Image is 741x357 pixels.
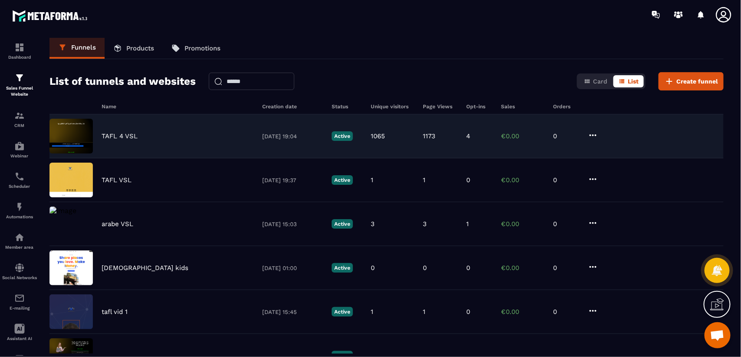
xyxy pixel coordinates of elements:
button: Create funnel [659,72,724,90]
p: 1 [466,220,469,228]
p: Active [332,263,353,273]
p: 3 [423,220,427,228]
a: schedulerschedulerScheduler [2,165,37,195]
img: social-network [14,263,25,273]
p: €0.00 [501,220,544,228]
p: 0 [466,308,470,316]
img: image [49,119,93,153]
img: automations [14,232,25,243]
p: 0 [553,132,579,140]
p: Webinar [2,153,37,158]
button: Card [579,75,613,87]
h6: Orders [553,103,579,110]
p: [DATE] 15:03 [262,221,323,227]
p: Active [332,175,353,185]
a: Promotions [163,38,229,59]
a: automationsautomationsAutomations [2,195,37,226]
p: 0 [553,264,579,272]
p: Promotions [184,44,221,52]
img: image [49,250,93,285]
p: 0 [553,308,579,316]
h6: Page Views [423,103,458,110]
h6: Sales [501,103,544,110]
h6: Opt-ins [466,103,492,110]
p: 4 [466,132,470,140]
p: Automations [2,214,37,219]
p: TAFL 4 VSL [102,132,138,140]
p: 3 [371,220,375,228]
p: 1173 [423,132,435,140]
a: automationsautomationsMember area [2,226,37,256]
img: email [14,293,25,304]
p: 0 [423,264,427,272]
a: Assistant AI [2,317,37,347]
a: automationsautomationsWebinar [2,134,37,165]
p: TAFL VSL [102,176,132,184]
a: formationformationSales Funnel Website [2,66,37,104]
p: Funnels [71,43,96,51]
span: Create funnel [676,77,718,86]
p: E-mailing [2,306,37,310]
p: 1 [423,308,425,316]
p: €0.00 [501,132,544,140]
h2: List of tunnels and websites [49,73,196,90]
a: emailemailE-mailing [2,287,37,317]
p: tafl vid 1 [102,308,128,316]
img: image [49,163,93,197]
p: Sales Funnel Website [2,85,37,97]
h6: Status [332,103,362,110]
p: 0 [466,176,470,184]
p: Assistant AI [2,336,37,341]
img: automations [14,141,25,151]
h6: Name [102,103,254,110]
img: automations [14,202,25,212]
a: formationformationCRM [2,104,37,134]
p: Scheduler [2,184,37,189]
p: CRM [2,123,37,128]
p: Active [332,219,353,229]
p: 1065 [371,132,385,140]
h6: Creation date [262,103,323,110]
a: Products [105,38,163,59]
img: formation [14,110,25,121]
span: List [628,78,639,85]
img: formation [14,73,25,83]
p: 0 [466,264,470,272]
p: [DATE] 19:37 [262,177,323,184]
p: 1 [371,308,373,316]
p: Social Networks [2,275,37,280]
h6: Unique visitors [371,103,414,110]
img: scheduler [14,171,25,182]
button: List [613,75,644,87]
span: Card [593,78,607,85]
p: arabe VSL [102,220,133,228]
a: social-networksocial-networkSocial Networks [2,256,37,287]
a: Funnels [49,38,105,59]
p: [DATE] 15:45 [262,309,323,315]
img: formation [14,42,25,53]
p: €0.00 [501,264,544,272]
a: formationformationDashboard [2,36,37,66]
p: 0 [553,176,579,184]
p: [DEMOGRAPHIC_DATA] kids [102,264,188,272]
img: image [49,294,93,329]
p: Dashboard [2,55,37,60]
p: Member area [2,245,37,250]
p: 1 [371,176,373,184]
p: 0 [371,264,375,272]
p: Active [332,131,353,141]
p: 0 [553,220,579,228]
p: Products [126,44,154,52]
img: logo [12,8,90,24]
img: image [49,207,76,215]
div: Ouvrir le chat [705,322,731,348]
p: €0.00 [501,176,544,184]
p: [DATE] 19:04 [262,133,323,140]
p: [DATE] 01:00 [262,265,323,271]
p: €0.00 [501,308,544,316]
p: Active [332,307,353,317]
p: 1 [423,176,425,184]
